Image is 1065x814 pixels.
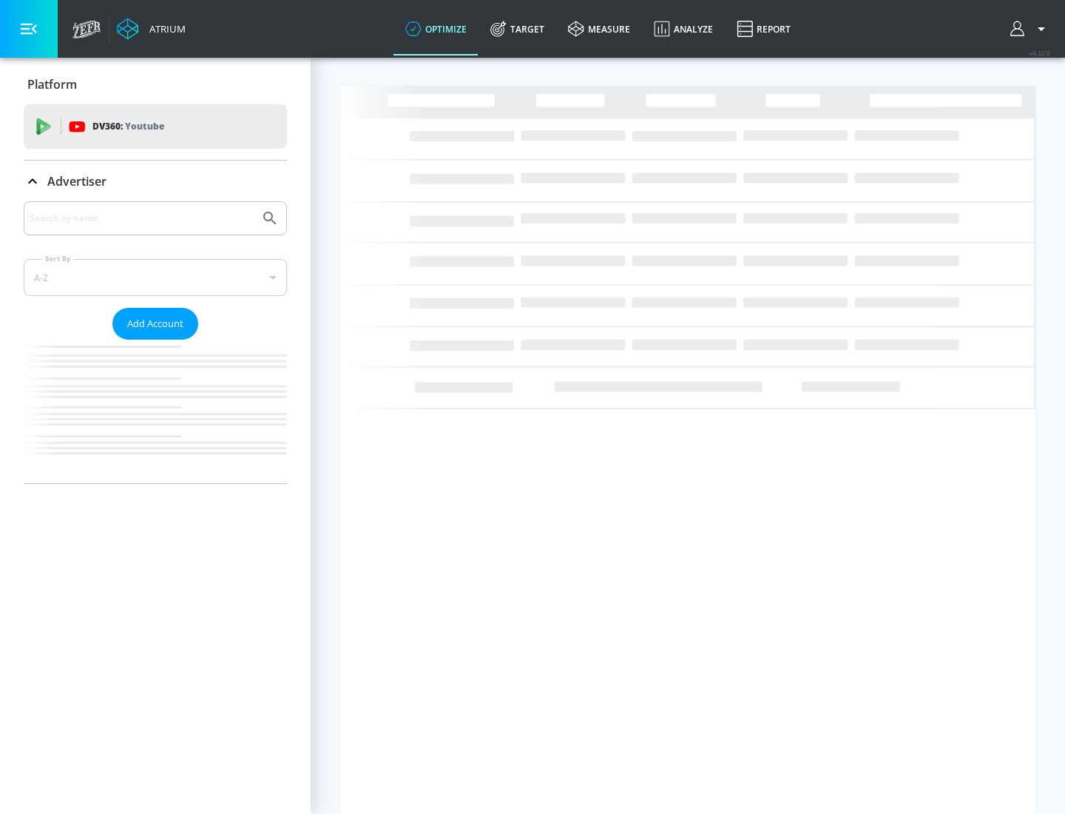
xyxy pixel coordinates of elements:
span: Add Account [127,315,183,332]
div: A-Z [24,259,287,296]
p: DV360: [92,118,164,135]
div: Atrium [143,22,186,36]
div: DV360: Youtube [24,104,287,149]
span: v 4.32.0 [1029,49,1050,57]
p: Advertiser [47,173,106,189]
p: Youtube [125,118,164,134]
button: Add Account [112,308,198,340]
p: Platform [27,76,77,92]
div: Platform [24,64,287,105]
label: Sort By [42,254,74,263]
input: Search by name [30,209,254,228]
a: optimize [393,2,479,55]
a: Analyze [642,2,725,55]
a: Atrium [117,18,186,40]
a: Report [725,2,802,55]
div: Advertiser [24,201,287,483]
div: Advertiser [24,161,287,202]
nav: list of Advertiser [24,340,287,483]
a: Target [479,2,556,55]
a: measure [556,2,642,55]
